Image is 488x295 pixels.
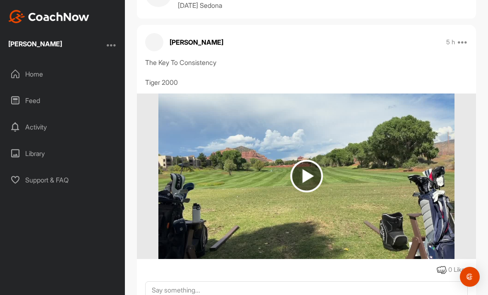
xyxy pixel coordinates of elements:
img: CoachNow [8,10,89,23]
div: The Key To Consistency Tiger 2000 [145,58,468,87]
p: 5 h [446,38,455,46]
div: [PERSON_NAME] [8,41,62,47]
p: [DATE] Sedona [178,0,285,10]
p: [PERSON_NAME] [170,37,223,47]
img: media [158,94,454,259]
div: Activity [5,117,121,137]
div: Support & FAQ [5,170,121,190]
div: Open Intercom Messenger [460,267,480,287]
div: Library [5,143,121,164]
div: Feed [5,90,121,111]
div: 0 Likes [448,265,468,275]
div: Home [5,64,121,84]
img: play [290,160,323,192]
